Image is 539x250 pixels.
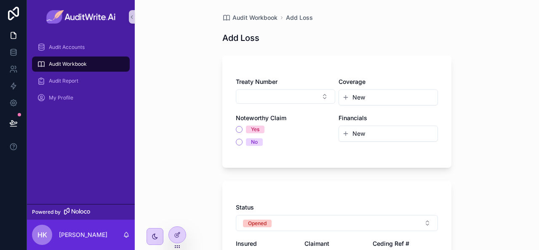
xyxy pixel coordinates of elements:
[222,32,259,44] h1: Add Loss
[32,40,130,55] a: Audit Accounts
[49,61,87,67] span: Audit Workbook
[251,126,259,133] div: Yes
[251,138,258,146] div: No
[27,34,135,116] div: scrollable content
[342,93,434,102] button: New
[232,13,278,22] span: Audit Workbook
[339,114,367,121] span: Financials
[373,240,409,247] span: Ceding Ref #
[32,90,130,105] a: My Profile
[49,44,85,51] span: Audit Accounts
[49,94,73,101] span: My Profile
[59,231,107,239] p: [PERSON_NAME]
[236,89,335,104] button: Select Button
[37,230,47,240] span: HK
[46,10,116,24] img: App logo
[32,73,130,89] a: Audit Report
[32,56,130,72] a: Audit Workbook
[248,220,267,227] div: Opened
[49,78,78,84] span: Audit Report
[32,209,61,215] span: Powered by
[342,129,434,138] button: New
[222,13,278,22] a: Audit Workbook
[236,215,438,231] button: Select Button
[286,13,313,22] a: Add Loss
[304,240,329,247] span: Claimant
[236,204,254,211] span: Status
[236,240,257,247] span: Insured
[352,93,365,102] span: New
[339,78,366,85] span: Coverage
[27,204,135,220] a: Powered by
[236,114,286,121] span: Noteworthy Claim
[236,78,278,85] span: Treaty Number
[352,129,365,138] span: New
